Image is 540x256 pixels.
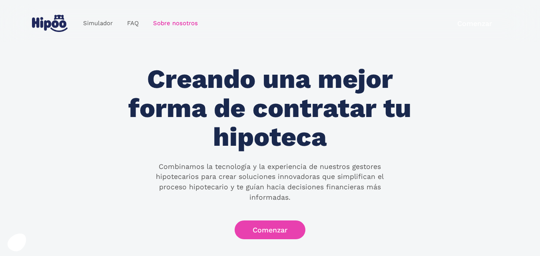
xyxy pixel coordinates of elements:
p: Combinamos la tecnología y la experiencia de nuestros gestores hipotecarios para crear soluciones... [141,162,398,202]
a: FAQ [120,16,146,31]
a: home [30,12,70,35]
a: Comenzar [235,220,305,239]
a: Sobre nosotros [146,16,205,31]
a: Simulador [76,16,120,31]
h1: Creando una mejor forma de contratar tu hipoteca [118,65,421,152]
a: Comenzar [439,14,510,33]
